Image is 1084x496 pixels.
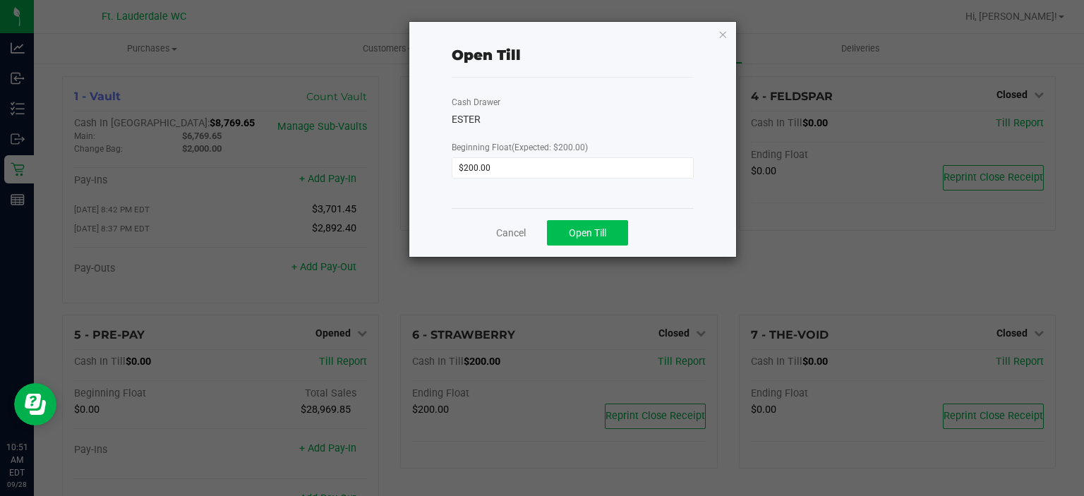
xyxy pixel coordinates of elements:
span: Beginning Float [452,143,588,152]
label: Cash Drawer [452,96,500,109]
span: (Expected: $200.00) [512,143,588,152]
div: ESTER [452,112,694,127]
a: Cancel [496,226,526,241]
div: Open Till [452,44,521,66]
button: Open Till [547,220,628,246]
span: Open Till [569,227,606,238]
iframe: Resource center [14,383,56,425]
